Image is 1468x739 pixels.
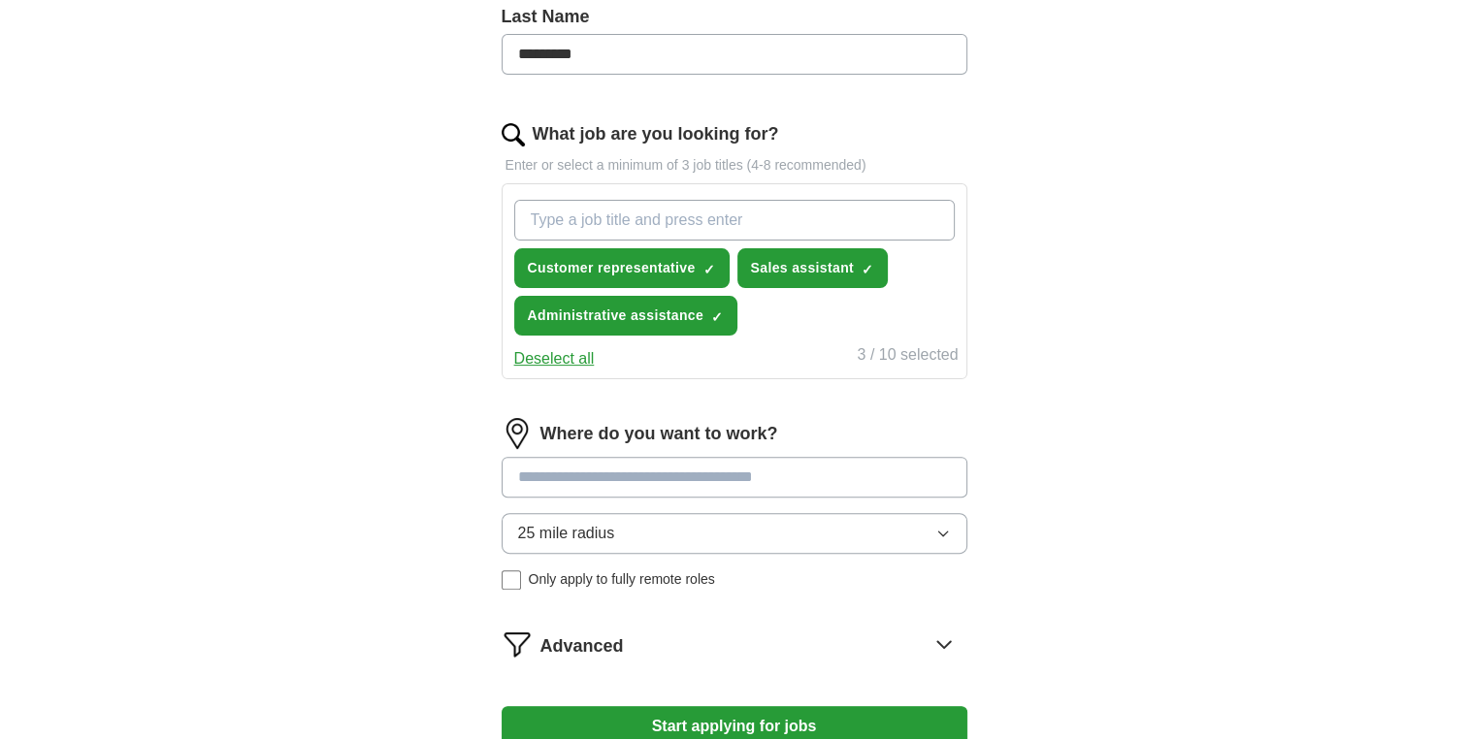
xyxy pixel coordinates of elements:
[862,262,873,277] span: ✓
[514,296,738,336] button: Administrative assistance✓
[528,305,704,326] span: Administrative assistance
[502,628,533,659] img: filter
[502,513,967,554] button: 25 mile radius
[502,418,533,449] img: location.png
[502,123,525,146] img: search.png
[529,569,715,590] span: Only apply to fully remote roles
[502,155,967,176] p: Enter or select a minimum of 3 job titles (4-8 recommended)
[857,343,958,370] div: 3 / 10 selected
[540,633,624,659] span: Advanced
[514,200,955,241] input: Type a job title and press enter
[751,258,854,278] span: Sales assistant
[502,4,967,30] label: Last Name
[514,248,730,288] button: Customer representative✓
[533,121,779,147] label: What job are you looking for?
[528,258,696,278] span: Customer representative
[540,421,778,447] label: Where do you want to work?
[737,248,888,288] button: Sales assistant✓
[711,309,723,325] span: ✓
[518,522,615,545] span: 25 mile radius
[514,347,595,370] button: Deselect all
[502,570,521,590] input: Only apply to fully remote roles
[703,262,715,277] span: ✓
